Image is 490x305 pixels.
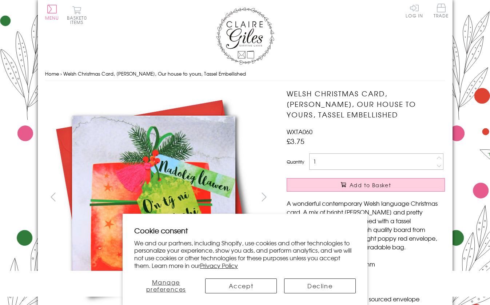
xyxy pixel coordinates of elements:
h1: Welsh Christmas Card, [PERSON_NAME], Our house to yours, Tassel Embellished [287,88,445,120]
button: Decline [284,278,356,293]
span: Welsh Christmas Card, [PERSON_NAME], Our house to yours, Tassel Embellished [63,70,246,77]
span: Add to Basket [350,181,391,189]
span: › [60,70,62,77]
li: With matching sustainable sourced envelope [294,294,445,303]
nav: breadcrumbs [45,67,445,81]
label: Quantity [287,158,304,165]
span: WXTA060 [287,127,312,136]
button: Accept [205,278,277,293]
p: A wonderful contemporary Welsh language Christmas card. A mix of bright [PERSON_NAME] and pretty ... [287,199,445,251]
button: Basket0 items [67,6,87,24]
span: Menu [45,15,59,21]
p: We and our partners, including Shopify, use cookies and other technologies to personalize your ex... [134,239,356,269]
button: Menu [45,5,59,20]
button: next [256,189,272,205]
button: prev [45,189,61,205]
li: Dimensions: 150mm x 150mm [294,260,445,268]
a: Home [45,70,59,77]
a: Log In [406,4,423,18]
span: Manage preferences [146,278,186,293]
span: £3.75 [287,136,304,146]
button: Manage preferences [134,278,198,293]
button: Add to Basket [287,178,445,192]
span: 0 items [70,15,87,25]
li: Blank inside for your own message [294,268,445,277]
a: Privacy Policy [200,261,238,270]
img: Claire Giles Greetings Cards [216,7,274,65]
h2: Cookie consent [134,225,356,236]
span: Trade [434,4,449,18]
a: Trade [434,4,449,19]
